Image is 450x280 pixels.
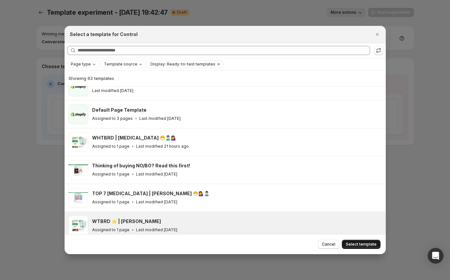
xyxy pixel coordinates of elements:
[104,62,137,67] span: Template source
[92,162,190,169] h3: Thinking of buying NO/BO? Read this first!
[92,135,176,141] h3: WHTBRD | [MEDICAL_DATA] 😷🙎🏻‍♂️💁‍♀️
[346,242,377,247] span: Select template
[68,76,114,81] span: Showing 63 templates
[318,240,339,249] button: Cancel
[68,104,88,124] img: Default Page Template
[322,242,335,247] span: Cancel
[68,61,99,68] button: Page type
[150,62,215,67] span: Display: Ready-to-test templates
[136,227,177,233] p: Last modified [DATE]
[92,190,209,197] h3: TOP 7 [MEDICAL_DATA] | [PERSON_NAME] 😷💁‍♀️🙎🏻‍♂️
[136,172,177,177] p: Last modified [DATE]
[92,172,129,177] p: Assigned to 1 page
[92,218,161,225] h3: WTBRD ⭐️ | [PERSON_NAME]
[373,30,382,39] button: Close
[92,107,147,113] h3: Default Page Template
[70,31,138,38] h2: Select a template for Control
[139,116,181,121] p: Last modified [DATE]
[342,240,381,249] button: Select template
[92,144,129,149] p: Assigned to 1 page
[136,199,177,205] p: Last modified [DATE]
[215,61,222,68] button: Clear
[101,61,145,68] button: Template source
[92,227,129,233] p: Assigned to 1 page
[147,61,215,68] button: Display: Ready-to-test templates
[92,199,129,205] p: Assigned to 1 page
[92,88,133,93] p: Last modified [DATE]
[92,116,133,121] p: Assigned to 3 pages
[136,144,189,149] p: Last modified 21 hours ago
[428,248,443,264] div: Open Intercom Messenger
[71,62,91,67] span: Page type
